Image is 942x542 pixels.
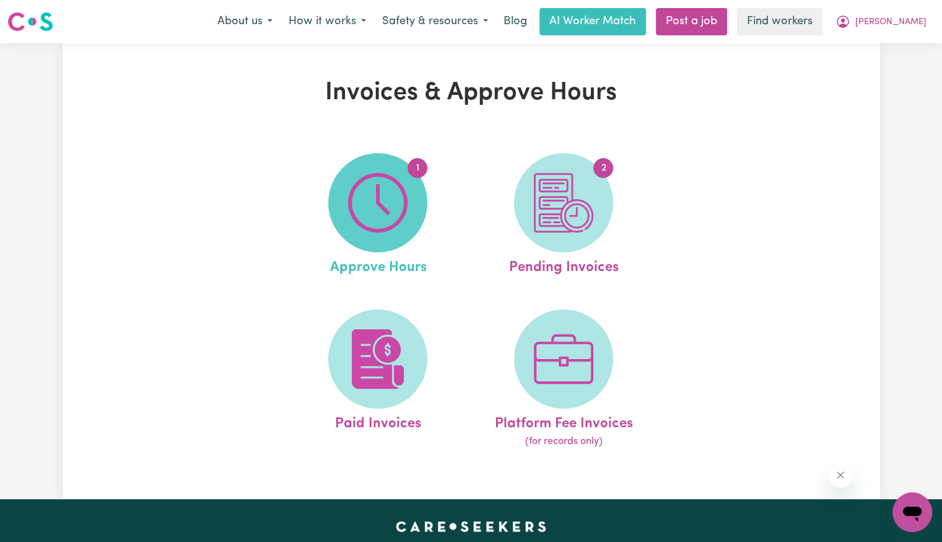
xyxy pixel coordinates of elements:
a: AI Worker Match [539,8,646,35]
a: Find workers [737,8,822,35]
span: (for records only) [525,434,603,449]
button: How it works [281,9,374,35]
img: Careseekers logo [7,11,53,33]
span: [PERSON_NAME] [855,16,927,29]
h1: Invoices & Approve Hours [206,78,736,108]
button: My Account [827,9,935,35]
a: Approve Hours [289,153,467,278]
button: About us [209,9,281,35]
iframe: Button to launch messaging window [892,492,932,532]
span: Paid Invoices [335,409,421,435]
a: Pending Invoices [474,153,653,278]
a: Careseekers home page [396,522,546,531]
a: Paid Invoices [289,309,467,450]
button: Safety & resources [374,9,496,35]
iframe: Close message [828,463,853,487]
span: 1 [408,158,427,178]
span: Need any help? [7,9,75,19]
span: Platform Fee Invoices [495,409,633,435]
span: Pending Invoices [509,252,619,278]
a: Blog [496,8,534,35]
span: Approve Hours [329,252,426,278]
a: Platform Fee Invoices(for records only) [474,309,653,450]
a: Careseekers logo [7,7,53,36]
span: 2 [593,158,613,178]
a: Post a job [656,8,727,35]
